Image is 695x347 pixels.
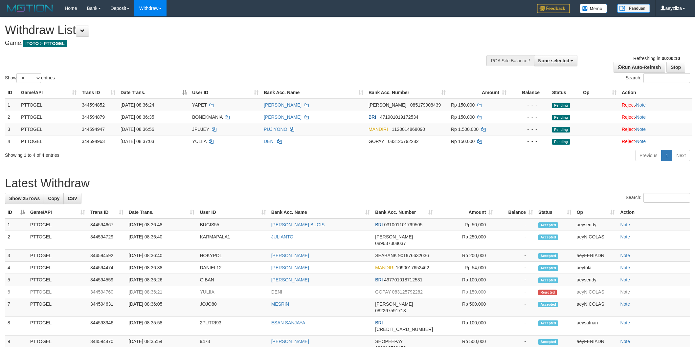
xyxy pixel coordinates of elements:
[537,4,570,13] img: Feedback.jpg
[121,114,154,120] span: [DATE] 08:36:35
[190,87,261,99] th: User ID: activate to sort column ascending
[5,250,28,262] td: 3
[369,114,376,120] span: BRI
[5,286,28,298] td: 6
[28,206,88,218] th: Game/API: activate to sort column ascending
[369,139,384,144] span: GOPAY
[126,286,197,298] td: [DATE] 08:36:21
[28,317,88,336] td: PTTOGEL
[626,193,690,203] label: Search:
[549,87,580,99] th: Status
[574,218,618,231] td: aeysendy
[436,231,496,250] td: Rp 250,000
[552,103,570,108] span: Pending
[574,274,618,286] td: aeysendy
[509,87,549,99] th: Balance
[375,339,403,344] span: SHOPEEPAY
[264,127,287,132] a: PUJIYONO
[536,206,574,218] th: Status: activate to sort column ascending
[496,317,536,336] td: -
[18,123,79,135] td: PTTOGEL
[622,139,635,144] a: Reject
[63,193,81,204] a: CSV
[264,139,275,144] a: DENI
[88,262,126,274] td: 344594474
[192,102,207,108] span: YAPET
[9,196,40,201] span: Show 25 rows
[126,218,197,231] td: [DATE] 08:36:48
[18,111,79,123] td: PTTOGEL
[375,277,383,282] span: BRI
[197,317,268,336] td: 2PUTRI93
[538,339,558,345] span: Accepted
[620,277,630,282] a: Note
[271,222,325,227] a: [PERSON_NAME] BUGIS
[5,149,285,158] div: Showing 1 to 4 of 4 entries
[448,87,509,99] th: Amount: activate to sort column ascending
[538,58,570,63] span: None selected
[375,265,394,270] span: MANDIRI
[28,262,88,274] td: PTTOGEL
[636,139,646,144] a: Note
[538,277,558,283] span: Accepted
[5,135,18,147] td: 4
[197,218,268,231] td: BUGIS55
[635,150,661,161] a: Previous
[79,87,118,99] th: Trans ID: activate to sort column ascending
[121,102,154,108] span: [DATE] 08:36:24
[126,298,197,317] td: [DATE] 08:36:05
[23,40,67,47] span: ITOTO > PTTOGEL
[636,127,646,132] a: Note
[620,289,630,295] a: Note
[661,150,672,161] a: 1
[666,62,685,73] a: Stop
[126,317,197,336] td: [DATE] 08:35:58
[28,231,88,250] td: PTTOGEL
[410,102,441,108] span: Copy 085179908439 to clipboard
[88,286,126,298] td: 344594760
[538,253,558,259] span: Accepted
[82,102,105,108] span: 344594852
[88,250,126,262] td: 344594592
[126,262,197,274] td: [DATE] 08:36:38
[197,206,268,218] th: User ID: activate to sort column ascending
[538,265,558,271] span: Accepted
[5,317,28,336] td: 8
[451,102,475,108] span: Rp 150.000
[18,99,79,111] td: PTTOGEL
[622,127,635,132] a: Reject
[436,274,496,286] td: Rp 100,000
[574,286,618,298] td: aeyNICOLAS
[626,73,690,83] label: Search:
[5,3,55,13] img: MOTION_logo.png
[44,193,64,204] a: Copy
[5,99,18,111] td: 1
[16,73,41,83] select: Showentries
[126,231,197,250] td: [DATE] 08:36:40
[574,317,618,336] td: aeysafrian
[5,218,28,231] td: 1
[574,206,618,218] th: Op: activate to sort column ascending
[619,87,692,99] th: Action
[496,298,536,317] td: -
[375,222,383,227] span: BRI
[264,102,302,108] a: [PERSON_NAME]
[5,73,55,83] label: Show entries
[636,114,646,120] a: Note
[574,262,618,274] td: aeytola
[271,301,289,307] a: MESRIN
[271,265,309,270] a: [PERSON_NAME]
[380,114,418,120] span: Copy 471901019172534 to clipboard
[496,286,536,298] td: -
[28,298,88,317] td: PTTOGEL
[5,274,28,286] td: 5
[619,123,692,135] td: ·
[538,290,557,295] span: Rejected
[574,250,618,262] td: aeyFERIADN
[574,231,618,250] td: aeyNICOLAS
[643,73,690,83] input: Search:
[118,87,190,99] th: Date Trans.: activate to sort column descending
[534,55,578,66] button: None selected
[622,102,635,108] a: Reject
[512,138,547,145] div: - - -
